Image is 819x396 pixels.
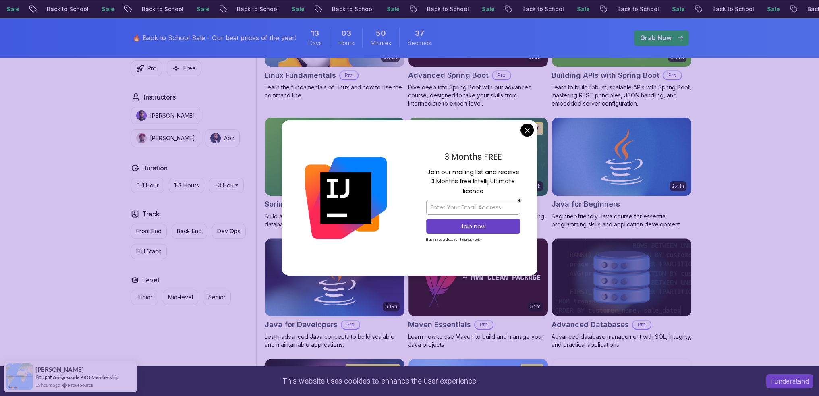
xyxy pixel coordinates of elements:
[131,290,158,305] button: Junior
[552,319,629,330] h2: Advanced Databases
[183,64,196,73] p: Free
[131,178,164,193] button: 0-1 Hour
[475,321,493,329] p: Pro
[131,107,200,124] button: instructor img[PERSON_NAME]
[415,28,424,39] span: 37 Seconds
[663,71,681,79] p: Pro
[224,134,234,142] p: Abz
[6,363,33,390] img: provesource social proof notification image
[150,134,195,142] p: [PERSON_NAME]
[6,372,754,390] div: This website uses cookies to enhance the user experience.
[265,117,405,228] a: Spring Boot for Beginners card1.67hNEWSpring Boot for BeginnersBuild a CRUD API with Spring Boot ...
[493,71,510,79] p: Pro
[142,209,160,219] h2: Track
[208,293,226,301] p: Senior
[136,181,159,189] p: 0-1 Hour
[265,70,336,81] h2: Linux Fundamentals
[284,5,310,13] p: Sale
[142,163,168,173] h2: Duration
[169,178,204,193] button: 1-3 Hours
[324,5,379,13] p: Back to School
[150,112,195,120] p: [PERSON_NAME]
[39,5,94,13] p: Back to School
[35,374,52,380] span: Bought
[265,118,404,196] img: Spring Boot for Beginners card
[136,247,162,255] p: Full Stack
[205,129,240,147] button: instructor imgAbz
[136,227,162,235] p: Front End
[167,60,201,76] button: Free
[210,133,221,143] img: instructor img
[514,5,569,13] p: Back to School
[265,238,404,317] img: Java for Developers card
[53,374,118,380] a: Amigoscode PRO Membership
[94,5,120,13] p: Sale
[265,319,338,330] h2: Java for Developers
[408,238,548,317] img: Maven Essentials card
[408,118,548,196] img: Spring Data JPA card
[610,5,664,13] p: Back to School
[379,5,405,13] p: Sale
[530,303,541,310] p: 54m
[163,290,198,305] button: Mid-level
[552,70,659,81] h2: Building APIs with Spring Boot
[552,333,692,349] p: Advanced database management with SQL, integrity, and practical applications
[342,321,359,329] p: Pro
[147,64,157,73] p: Pro
[265,83,405,100] p: Learn the fundamentals of Linux and how to use the command line
[136,110,147,121] img: instructor img
[209,178,244,193] button: +3 Hours
[552,238,692,349] a: Advanced Databases cardAdvanced DatabasesProAdvanced database management with SQL, integrity, and...
[408,319,471,330] h2: Maven Essentials
[408,117,548,228] a: Spring Data JPA card6.65hNEWSpring Data JPAProMaster database management, advanced querying, and ...
[142,275,159,285] h2: Level
[131,60,162,76] button: Pro
[131,244,167,259] button: Full Stack
[265,199,357,210] h2: Spring Boot for Beginners
[705,5,759,13] p: Back to School
[474,5,500,13] p: Sale
[376,28,386,39] span: 50 Minutes
[35,366,84,373] span: [PERSON_NAME]
[552,118,691,196] img: Java for Beginners card
[265,333,405,349] p: Learn advanced Java concepts to build scalable and maintainable applications.
[133,33,296,43] p: 🔥 Back to School Sale - Our best prices of the year!
[672,183,684,189] p: 2.41h
[408,333,548,349] p: Learn how to use Maven to build and manage your Java projects
[136,133,147,143] img: instructor img
[172,224,207,239] button: Back End
[552,212,692,228] p: Beginner-friendly Java course for essential programming skills and application development
[766,374,813,388] button: Accept cookies
[338,39,354,47] span: Hours
[309,39,322,47] span: Days
[664,5,690,13] p: Sale
[552,199,620,210] h2: Java for Beginners
[265,212,405,228] p: Build a CRUD API with Spring Boot and PostgreSQL database using Spring Data JPA and Spring AI
[385,303,397,310] p: 9.18h
[419,5,474,13] p: Back to School
[131,129,200,147] button: instructor img[PERSON_NAME]
[311,28,319,39] span: 13 Days
[217,227,241,235] p: Dev Ops
[168,293,193,301] p: Mid-level
[640,33,672,43] p: Grab Now
[229,5,284,13] p: Back to School
[408,83,548,108] p: Dive deep into Spring Boot with our advanced course, designed to take your skills from intermedia...
[189,5,215,13] p: Sale
[174,181,199,189] p: 1-3 Hours
[633,321,651,329] p: Pro
[144,92,176,102] h2: Instructors
[68,381,93,388] a: ProveSource
[552,83,692,108] p: Learn to build robust, scalable APIs with Spring Boot, mastering REST principles, JSON handling, ...
[341,28,351,39] span: 3 Hours
[203,290,231,305] button: Senior
[552,117,692,228] a: Java for Beginners card2.41hJava for BeginnersBeginner-friendly Java course for essential program...
[340,71,358,79] p: Pro
[371,39,391,47] span: Minutes
[408,238,548,349] a: Maven Essentials card54mMaven EssentialsProLearn how to use Maven to build and manage your Java p...
[35,381,60,388] span: 15 hours ago
[408,39,431,47] span: Seconds
[552,238,691,317] img: Advanced Databases card
[408,70,489,81] h2: Advanced Spring Boot
[134,5,189,13] p: Back to School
